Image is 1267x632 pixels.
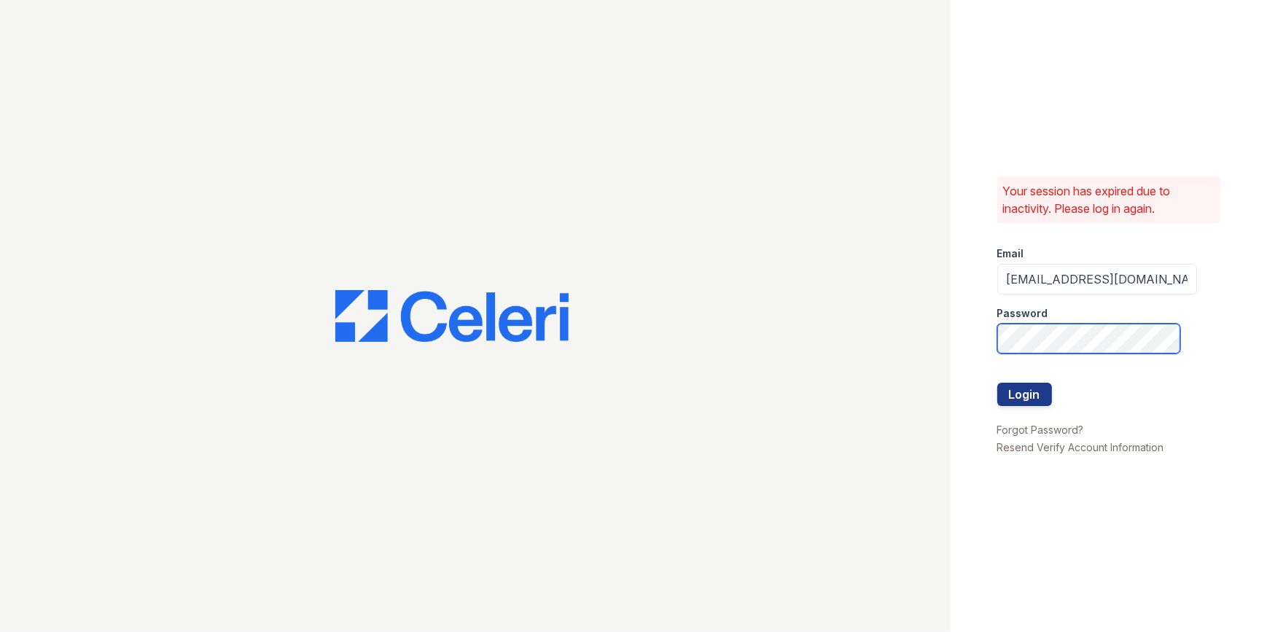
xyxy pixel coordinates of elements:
[335,290,569,343] img: CE_Logo_Blue-a8612792a0a2168367f1c8372b55b34899dd931a85d93a1a3d3e32e68fde9ad4.png
[997,441,1164,453] a: Resend Verify Account Information
[997,306,1048,321] label: Password
[997,383,1052,406] button: Login
[997,246,1024,261] label: Email
[1003,182,1215,217] p: Your session has expired due to inactivity. Please log in again.
[997,424,1084,436] a: Forgot Password?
